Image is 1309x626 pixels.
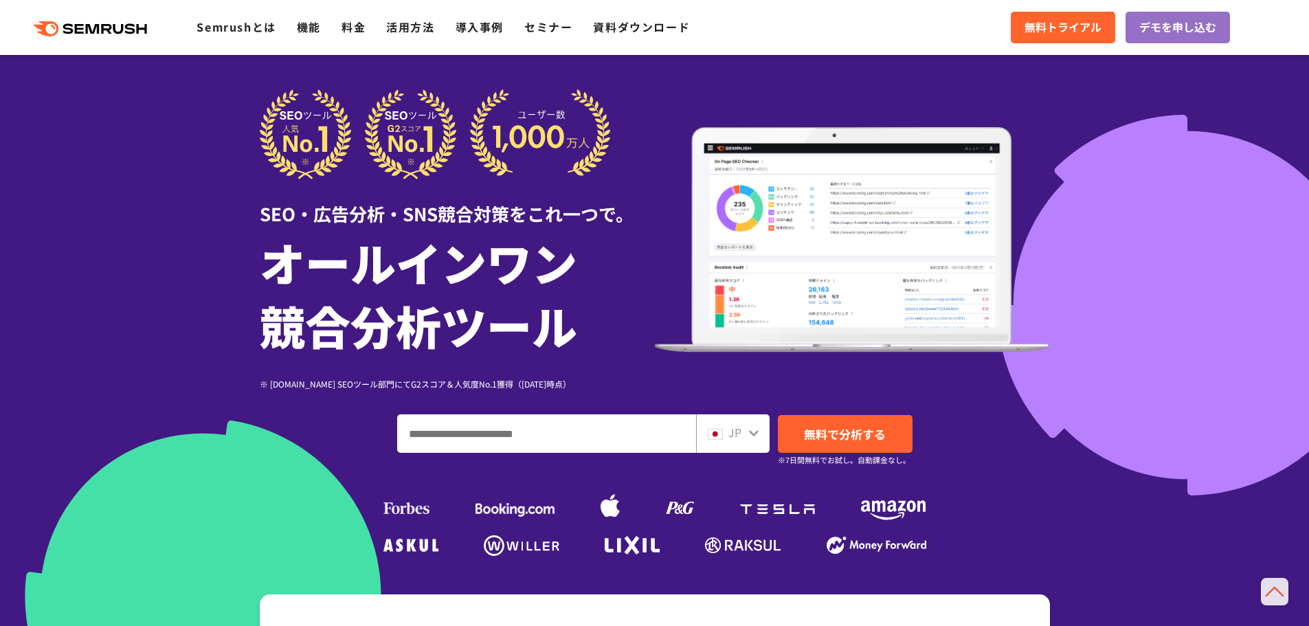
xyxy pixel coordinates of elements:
[342,19,366,35] a: 料金
[456,19,504,35] a: 導入事例
[197,19,276,35] a: Semrushとは
[593,19,690,35] a: 資料ダウンロード
[524,19,572,35] a: セミナー
[260,377,655,390] div: ※ [DOMAIN_NAME] SEOツール部門にてG2スコア＆人気度No.1獲得（[DATE]時点）
[398,415,695,452] input: ドメイン、キーワードまたはURLを入力してください
[728,424,741,440] span: JP
[778,415,913,453] a: 無料で分析する
[1011,12,1115,43] a: 無料トライアル
[297,19,321,35] a: 機能
[804,425,886,443] span: 無料で分析する
[260,179,655,227] div: SEO・広告分析・SNS競合対策をこれ一つで。
[778,454,910,467] small: ※7日間無料でお試し。自動課金なし。
[1139,19,1216,36] span: デモを申し込む
[1025,19,1101,36] span: 無料トライアル
[1126,12,1230,43] a: デモを申し込む
[260,230,655,357] h1: オールインワン 競合分析ツール
[386,19,434,35] a: 活用方法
